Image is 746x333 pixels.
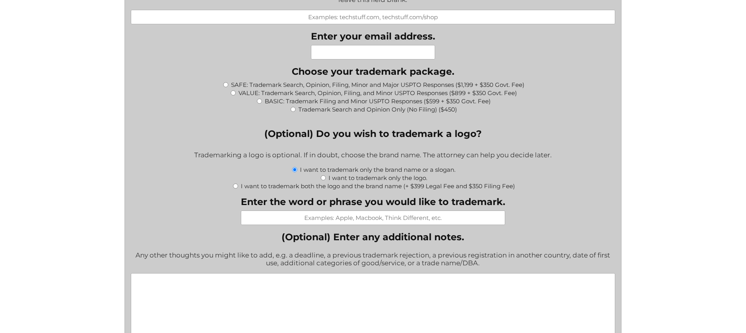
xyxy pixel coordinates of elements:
[241,211,505,225] input: Examples: Apple, Macbook, Think Different, etc.
[298,106,457,113] label: Trademark Search and Opinion Only (No Filing) ($450)
[264,128,482,139] legend: (Optional) Do you wish to trademark a logo?
[241,196,505,207] label: Enter the word or phrase you would like to trademark.
[329,174,427,182] label: I want to trademark only the logo.
[131,231,615,243] label: (Optional) Enter any additional notes.
[300,166,455,173] label: I want to trademark only the brand name or a slogan.
[292,66,454,77] legend: Choose your trademark package.
[131,10,615,24] input: Examples: techstuff.com, techstuff.com/shop
[231,81,524,88] label: SAFE: Trademark Search, Opinion, Filing, Minor and Major USPTO Responses ($1,199 + $350 Govt. Fee)
[131,146,615,165] div: Trademarking a logo is optional. If in doubt, choose the brand name. The attorney can help you de...
[131,246,615,273] div: Any other thoughts you might like to add, e.g. a deadline, a previous trademark rejection, a prev...
[265,97,491,105] label: BASIC: Trademark Filing and Minor USPTO Responses ($599 + $350 Govt. Fee)
[311,31,435,42] label: Enter your email address.
[241,182,515,190] label: I want to trademark both the logo and the brand name (+ $399 Legal Fee and $350 Filing Fee)
[238,89,517,97] label: VALUE: Trademark Search, Opinion, Filing, and Minor USPTO Responses ($899 + $350 Govt. Fee)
